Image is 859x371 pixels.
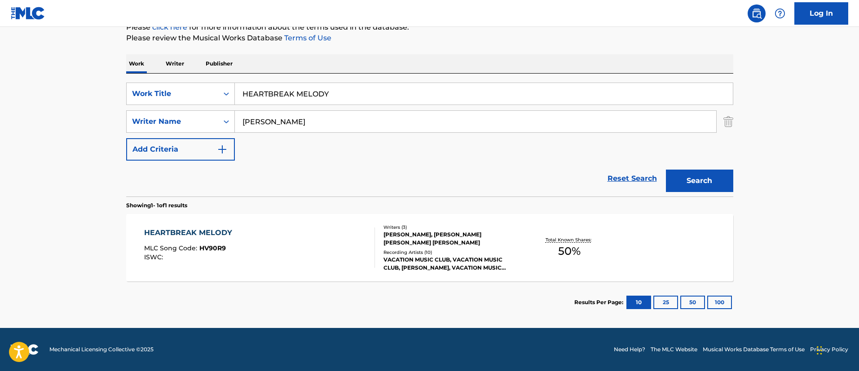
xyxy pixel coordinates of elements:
[653,296,678,309] button: 25
[383,224,519,231] div: Writers ( 3 )
[794,2,848,25] a: Log In
[152,23,187,31] a: click here
[626,296,651,309] button: 10
[126,138,235,161] button: Add Criteria
[771,4,789,22] div: Help
[163,54,187,73] p: Writer
[666,170,733,192] button: Search
[199,244,226,252] span: HV90R9
[814,328,859,371] iframe: Chat Widget
[723,110,733,133] img: Delete Criterion
[614,345,645,354] a: Need Help?
[132,116,213,127] div: Writer Name
[126,201,187,210] p: Showing 1 - 1 of 1 results
[126,214,733,281] a: HEARTBREAK MELODYMLC Song Code:HV90R9ISWC:Writers (3)[PERSON_NAME], [PERSON_NAME] [PERSON_NAME] [...
[11,7,45,20] img: MLC Logo
[383,256,519,272] div: VACATION MUSIC CLUB, VACATION MUSIC CLUB, [PERSON_NAME], VACATION MUSIC CLUB, VACATION MUSIC CLUB...
[144,253,165,261] span: ISWC :
[144,244,199,252] span: MLC Song Code :
[817,337,822,364] div: Drag
[546,236,594,243] p: Total Known Shares:
[11,344,39,355] img: logo
[144,227,237,238] div: HEARTBREAK MELODY
[203,54,235,73] p: Publisher
[810,345,848,354] a: Privacy Policy
[775,8,785,19] img: help
[751,8,762,19] img: search
[282,34,331,42] a: Terms of Use
[383,249,519,256] div: Recording Artists ( 10 )
[49,345,154,354] span: Mechanical Licensing Collective © 2025
[126,22,733,33] p: Please for more information about the terms used in the database.
[680,296,705,309] button: 50
[558,243,581,259] span: 50 %
[703,345,805,354] a: Musical Works Database Terms of Use
[126,54,147,73] p: Work
[132,88,213,99] div: Work Title
[707,296,732,309] button: 100
[126,33,733,44] p: Please review the Musical Works Database
[748,4,766,22] a: Public Search
[126,83,733,196] form: Search Form
[217,144,228,155] img: 9d2ae6d4665cec9f34b9.svg
[651,345,697,354] a: The MLC Website
[574,298,626,306] p: Results Per Page:
[383,231,519,247] div: [PERSON_NAME], [PERSON_NAME] [PERSON_NAME] [PERSON_NAME]
[603,169,661,188] a: Reset Search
